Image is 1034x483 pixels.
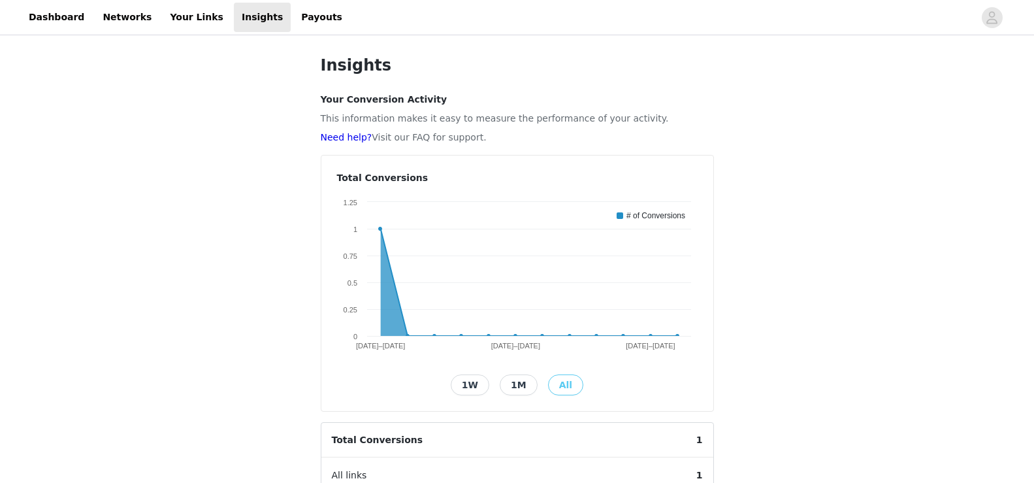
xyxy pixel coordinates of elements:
button: All [548,375,583,395]
span: Total Conversions [321,423,434,458]
text: 0.75 [343,252,357,260]
text: [DATE]–[DATE] [355,342,404,350]
button: 1M [500,375,538,395]
a: Insights [234,3,291,32]
h4: Your Conversion Activity [321,93,714,107]
text: 0 [353,333,357,341]
a: Payouts [293,3,350,32]
p: Visit our FAQ for support. [321,131,714,144]
a: Networks [95,3,159,32]
text: 1 [353,225,357,233]
div: avatar [986,7,998,28]
text: 1.25 [343,199,357,207]
span: 1 [686,423,713,458]
button: 1W [451,375,489,395]
text: # of Conversions [626,211,685,220]
p: This information makes it easy to measure the performance of your activity. [321,112,714,125]
a: Your Links [162,3,231,32]
text: [DATE]–[DATE] [491,342,540,350]
text: [DATE]–[DATE] [626,342,675,350]
text: 0.25 [343,306,357,314]
a: Dashboard [21,3,92,32]
a: Need help? [321,132,372,142]
text: 0.5 [347,279,357,287]
h4: Total Conversions [337,171,698,185]
h1: Insights [321,54,714,77]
